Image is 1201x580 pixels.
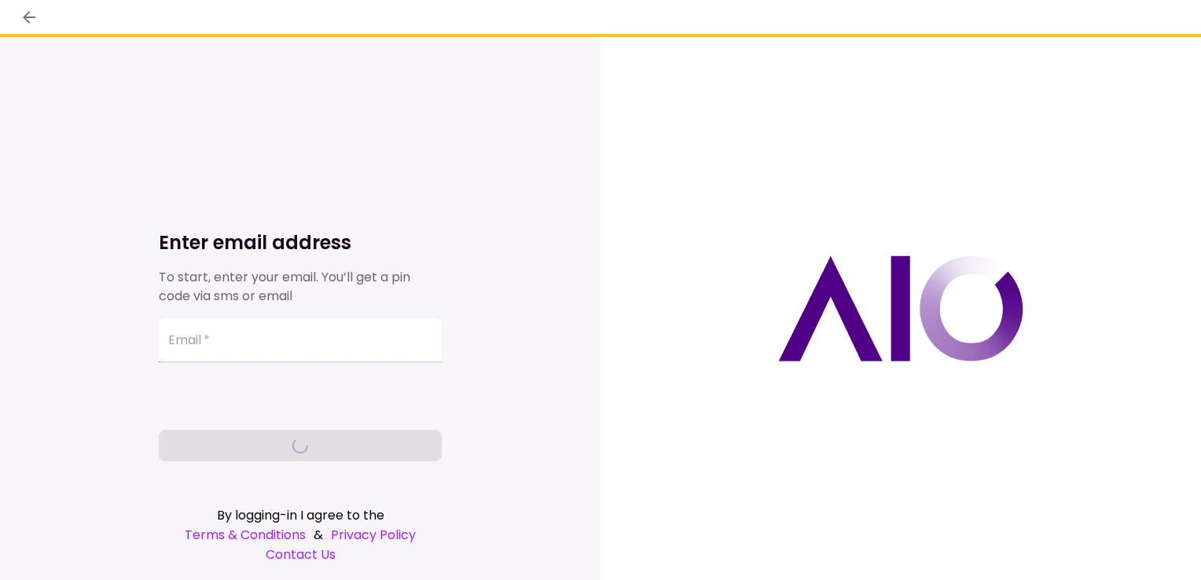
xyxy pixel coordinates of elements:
[159,545,442,564] a: Contact Us
[159,505,442,525] div: By logging-in I agree to the
[331,525,416,545] a: Privacy Policy
[159,230,442,255] h1: Enter email address
[159,525,442,545] div: &
[16,4,42,31] button: back
[778,255,1023,362] img: AIO logo
[159,268,442,306] div: To start, enter your email. You’ll get a pin code via sms or email
[185,525,306,545] a: Terms & Conditions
